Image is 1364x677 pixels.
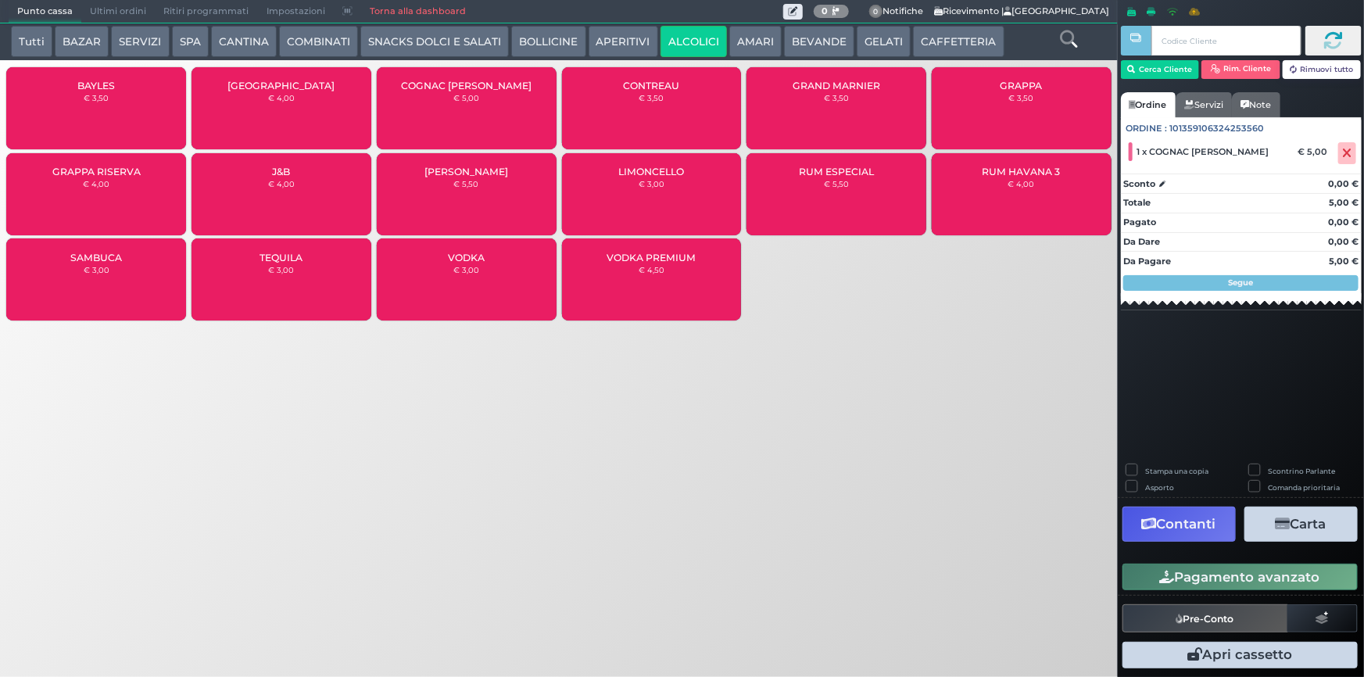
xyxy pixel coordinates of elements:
[729,26,782,57] button: AMARI
[1122,642,1358,668] button: Apri cassetto
[1151,26,1301,56] input: Codice Cliente
[260,252,303,263] span: TEQUILA
[1176,92,1232,117] a: Servizi
[1008,179,1035,188] small: € 4,00
[448,252,485,263] span: VODKA
[211,26,277,57] button: CANTINA
[1123,177,1155,191] strong: Sconto
[172,26,209,57] button: SPA
[1001,80,1043,91] span: GRAPPA
[1329,197,1359,208] strong: 5,00 €
[784,26,854,57] button: BEVANDE
[1122,564,1358,590] button: Pagamento avanzato
[913,26,1004,57] button: CAFFETTERIA
[454,179,479,188] small: € 5,50
[1328,236,1359,247] strong: 0,00 €
[279,26,358,57] button: COMBINATI
[824,179,849,188] small: € 5,50
[1123,217,1156,227] strong: Pagato
[1137,146,1269,157] span: 1 x COGNAC [PERSON_NAME]
[1121,60,1200,79] button: Cerca Cliente
[1122,507,1236,542] button: Contanti
[268,265,294,274] small: € 3,00
[453,93,479,102] small: € 5,00
[84,265,109,274] small: € 3,00
[869,5,883,19] span: 0
[824,93,849,102] small: € 3,50
[623,80,679,91] span: CONTREAU
[1123,236,1160,247] strong: Da Dare
[1126,122,1168,135] span: Ordine :
[639,93,664,102] small: € 3,50
[453,265,479,274] small: € 3,00
[1295,146,1335,157] div: € 5,00
[1328,217,1359,227] strong: 0,00 €
[424,166,508,177] span: [PERSON_NAME]
[1283,60,1362,79] button: Rimuovi tutto
[1122,604,1288,632] button: Pre-Conto
[155,1,257,23] span: Ritiri programmati
[589,26,658,57] button: APERITIVI
[1123,256,1171,267] strong: Da Pagare
[1232,92,1280,117] a: Note
[9,1,81,23] span: Punto cassa
[1121,92,1176,117] a: Ordine
[822,5,828,16] b: 0
[618,166,684,177] span: LIMONCELLO
[661,26,727,57] button: ALCOLICI
[1201,60,1280,79] button: Rim. Cliente
[1269,466,1336,476] label: Scontrino Parlante
[81,1,155,23] span: Ultimi ordini
[511,26,585,57] button: BOLLICINE
[639,265,664,274] small: € 4,50
[1170,122,1265,135] span: 101359106324253560
[1328,178,1359,189] strong: 0,00 €
[268,93,295,102] small: € 4,00
[983,166,1061,177] span: RUM HAVANA 3
[83,179,109,188] small: € 4,00
[55,26,109,57] button: BAZAR
[361,1,474,23] a: Torna alla dashboard
[1269,482,1341,493] label: Comanda prioritaria
[268,179,295,188] small: € 4,00
[84,93,109,102] small: € 3,50
[1229,278,1254,288] strong: Segue
[258,1,334,23] span: Impostazioni
[11,26,52,57] button: Tutti
[857,26,911,57] button: GELATI
[401,80,532,91] span: COGNAC [PERSON_NAME]
[227,80,335,91] span: [GEOGRAPHIC_DATA]
[1329,256,1359,267] strong: 5,00 €
[70,252,122,263] span: SAMBUCA
[52,166,141,177] span: GRAPPA RISERVA
[360,26,509,57] button: SNACKS DOLCI E SALATI
[1145,482,1174,493] label: Asporto
[1123,197,1151,208] strong: Totale
[77,80,115,91] span: BAYLES
[1244,507,1358,542] button: Carta
[111,26,169,57] button: SERVIZI
[793,80,880,91] span: GRAND MARNIER
[799,166,874,177] span: RUM ESPECIAL
[607,252,696,263] span: VODKA PREMIUM
[272,166,290,177] span: J&B
[639,179,664,188] small: € 3,00
[1009,93,1034,102] small: € 3,50
[1145,466,1208,476] label: Stampa una copia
